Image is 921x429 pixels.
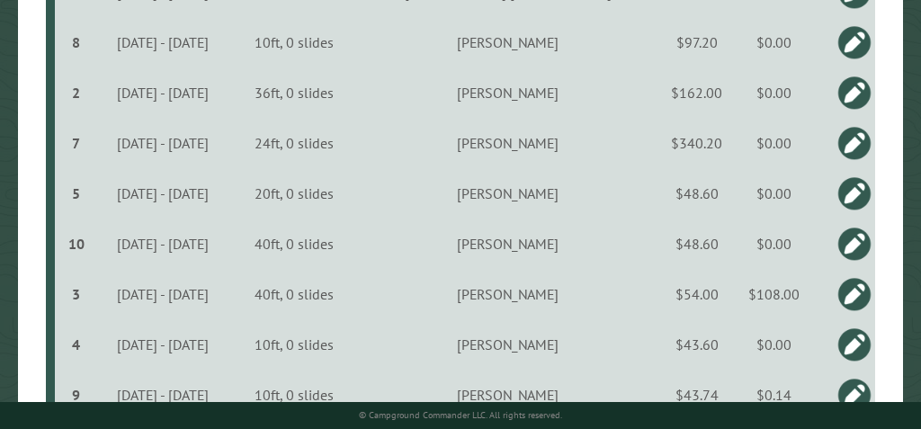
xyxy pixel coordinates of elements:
[733,219,815,269] td: $0.00
[62,235,90,253] div: 10
[661,168,733,219] td: $48.60
[62,33,90,51] div: 8
[233,269,355,319] td: 40ft, 0 slides
[233,219,355,269] td: 40ft, 0 slides
[661,118,733,168] td: $340.20
[233,168,355,219] td: 20ft, 0 slides
[62,386,90,404] div: 9
[95,184,230,202] div: [DATE] - [DATE]
[359,409,562,421] small: © Campground Commander LLC. All rights reserved.
[661,219,733,269] td: $48.60
[62,84,90,102] div: 2
[355,219,661,269] td: [PERSON_NAME]
[233,17,355,67] td: 10ft, 0 slides
[355,17,661,67] td: [PERSON_NAME]
[733,168,815,219] td: $0.00
[661,17,733,67] td: $97.20
[95,285,230,303] div: [DATE] - [DATE]
[95,335,230,353] div: [DATE] - [DATE]
[661,370,733,421] td: $43.74
[233,118,355,168] td: 24ft, 0 slides
[355,370,661,421] td: [PERSON_NAME]
[733,319,815,370] td: $0.00
[355,118,661,168] td: [PERSON_NAME]
[733,17,815,67] td: $0.00
[95,134,230,152] div: [DATE] - [DATE]
[661,319,733,370] td: $43.60
[733,269,815,319] td: $108.00
[733,67,815,118] td: $0.00
[661,67,733,118] td: $162.00
[233,319,355,370] td: 10ft, 0 slides
[233,67,355,118] td: 36ft, 0 slides
[733,370,815,421] td: $0.14
[95,33,230,51] div: [DATE] - [DATE]
[62,134,90,152] div: 7
[62,335,90,353] div: 4
[355,319,661,370] td: [PERSON_NAME]
[233,370,355,421] td: 10ft, 0 slides
[355,168,661,219] td: [PERSON_NAME]
[95,84,230,102] div: [DATE] - [DATE]
[95,386,230,404] div: [DATE] - [DATE]
[661,269,733,319] td: $54.00
[355,67,661,118] td: [PERSON_NAME]
[62,285,90,303] div: 3
[355,269,661,319] td: [PERSON_NAME]
[62,184,90,202] div: 5
[733,118,815,168] td: $0.00
[95,235,230,253] div: [DATE] - [DATE]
